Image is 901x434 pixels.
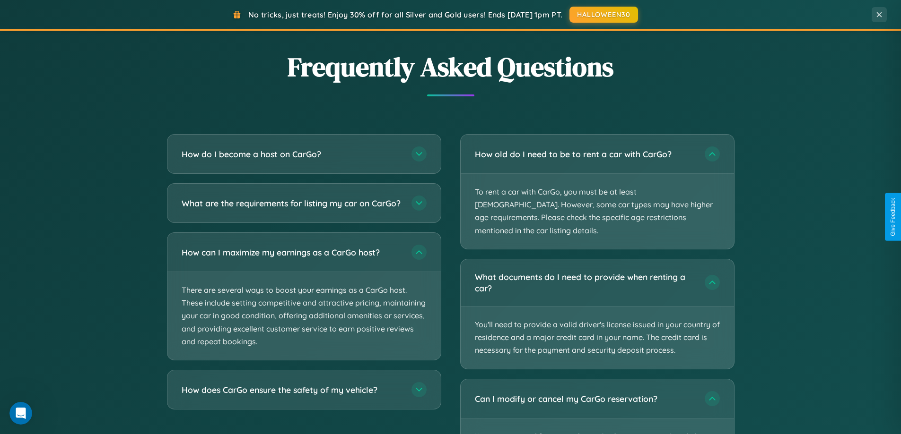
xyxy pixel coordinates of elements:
[461,174,734,249] p: To rent a car with CarGo, you must be at least [DEMOGRAPHIC_DATA]. However, some car types may ha...
[569,7,638,23] button: HALLOWEEN30
[890,198,896,236] div: Give Feedback
[461,306,734,369] p: You'll need to provide a valid driver's license issued in your country of residence and a major c...
[475,148,695,160] h3: How old do I need to be to rent a car with CarGo?
[182,247,402,258] h3: How can I maximize my earnings as a CarGo host?
[475,271,695,294] h3: What documents do I need to provide when renting a car?
[182,384,402,396] h3: How does CarGo ensure the safety of my vehicle?
[167,272,441,360] p: There are several ways to boost your earnings as a CarGo host. These include setting competitive ...
[167,49,735,85] h2: Frequently Asked Questions
[182,197,402,209] h3: What are the requirements for listing my car on CarGo?
[475,392,695,404] h3: Can I modify or cancel my CarGo reservation?
[9,402,32,425] iframe: Intercom live chat
[182,148,402,160] h3: How do I become a host on CarGo?
[248,10,562,19] span: No tricks, just treats! Enjoy 30% off for all Silver and Gold users! Ends [DATE] 1pm PT.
